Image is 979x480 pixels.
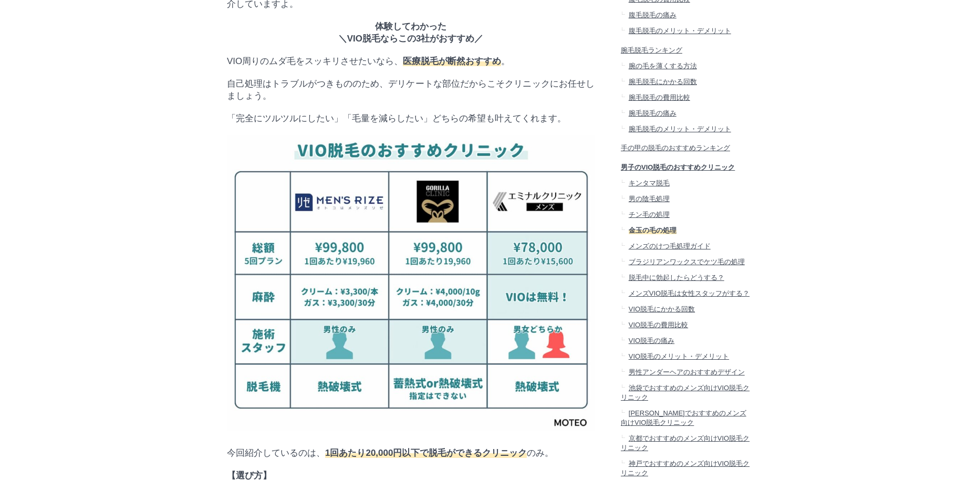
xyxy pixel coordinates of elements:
[621,39,752,58] a: 腕毛脱毛ランキング
[621,7,752,23] a: 腹毛脱毛の痛み
[621,207,752,223] a: チン毛の処理
[227,447,595,459] p: 今回紹介しているのは、 のみ。
[621,238,752,254] a: メンズのけつ毛処理ガイド
[629,78,697,86] span: 腕毛脱毛にかかる回数
[629,321,688,329] span: VIO脱毛の費用比較
[621,58,752,74] a: 腕の毛を薄くする方法
[227,112,595,124] p: 「完全にツルツルにしたい」「毛量を減らしたい」どちらの希望も叶えてくれます。
[621,405,752,431] a: [PERSON_NAME]でおすすめのメンズ向けVIO脱毛クリニック
[621,409,746,426] span: [PERSON_NAME]でおすすめのメンズ向けVIO脱毛クリニック
[629,226,676,234] span: 金玉の毛の処理
[621,137,752,156] a: 手の甲の脱毛のおすすめランキング
[629,11,676,19] span: 腹毛脱毛の痛み
[621,380,752,405] a: 池袋でおすすめのメンズ向けVIO脱毛クリニック
[629,337,674,345] span: VIO脱毛の痛み
[629,289,749,297] span: メンズVIO脱毛は女性スタッフがする？
[621,254,752,270] a: ブラジリアンワックスでケツ毛の処理
[325,448,527,458] span: 1回あたり20,000円以下で脱毛ができるクリニック
[621,270,752,286] a: 脱毛中に勃起したらどうする？
[629,109,676,117] span: 腕毛脱毛の痛み
[621,317,752,333] a: VIO脱毛の費用比較
[621,431,752,456] a: 京都でおすすめのメンズ向けVIO脱毛クリニック
[621,223,676,238] a: 金玉の毛の処理
[629,352,729,360] span: VIO脱毛のメリット・デメリット
[338,34,484,44] strong: ＼VIO脱毛ならこの3社がおすすめ／
[227,135,595,431] img: VIO脱毛のおすすめクリニック
[621,191,752,207] a: 男の陰毛処理
[629,258,745,266] span: ブラジリアンワックスでケツ毛の処理
[621,333,752,349] a: VIO脱毛の痛み
[621,163,735,171] span: 男子のVIO脱毛のおすすめクリニック
[621,384,749,401] span: 池袋でおすすめのメンズ向けVIO脱毛クリニック
[621,23,752,39] a: 腹毛脱毛のメリット・デメリット
[621,74,752,90] a: 腕毛脱毛にかかる回数
[403,56,501,66] span: 医療脱毛が断然おすすめ
[621,434,749,452] span: 京都でおすすめのメンズ向けVIO脱毛クリニック
[629,211,670,218] span: チン毛の処理
[629,242,711,250] span: メンズのけつ毛処理ガイド
[375,22,446,32] strong: 体験してわかった
[621,106,752,121] a: 腕毛脱毛の痛み
[621,364,752,380] a: 男性アンダーヘアのおすすめデザイン
[227,55,595,67] p: VIO周りのムダ毛をスッキリさせたいなら、 。
[621,460,749,477] span: 神戸でおすすめのメンズ向けVIO脱毛クリニック
[621,156,752,175] a: 男子のVIO脱毛のおすすめクリニック
[227,78,595,102] p: 自己処理はトラブルがつきもののため、デリケートな部位だからこそクリニックにお任せしましょう。
[629,274,724,281] span: 脱毛中に勃起したらどうする？
[621,301,752,317] a: VIO脱毛にかかる回数
[629,179,670,187] span: キンタマ脱毛
[621,175,752,191] a: キンタマ脱毛
[629,125,731,133] span: 腕毛脱毛のメリット・デメリット
[621,349,752,364] a: VIO脱毛のメリット・デメリット
[621,144,730,152] span: 手の甲の脱毛のおすすめランキング
[621,90,752,106] a: 腕毛脱毛の費用比較
[629,27,731,35] span: 腹毛脱毛のメリット・デメリット
[629,195,670,203] span: 男の陰毛処理
[629,93,690,101] span: 腕毛脱毛の費用比較
[621,121,752,137] a: 腕毛脱毛のメリット・デメリット
[621,46,682,54] span: 腕毛脱毛ランキング
[621,286,752,301] a: メンズVIO脱毛は女性スタッフがする？
[629,62,697,70] span: 腕の毛を薄くする方法
[629,305,695,313] span: VIO脱毛にかかる回数
[629,368,745,376] span: 男性アンダーヘアのおすすめデザイン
